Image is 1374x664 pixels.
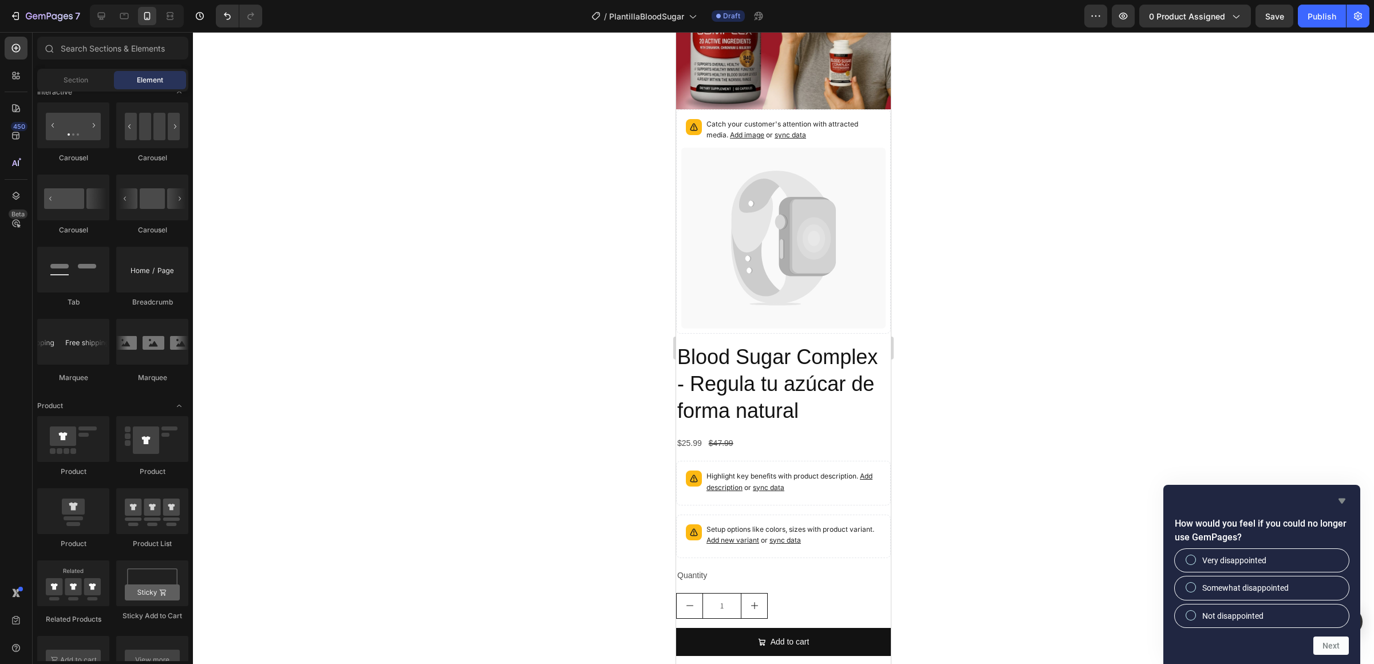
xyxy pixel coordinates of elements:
div: How would you feel if you could no longer use GemPages? [1175,549,1349,627]
span: Save [1265,11,1284,21]
span: Product [37,401,63,411]
span: Toggle open [170,397,188,415]
span: / [604,10,607,22]
div: Tab [37,297,109,307]
span: PlantillaBloodSugar [609,10,684,22]
span: Section [64,75,88,85]
div: Carousel [116,225,188,235]
button: 7 [5,5,85,27]
div: Product [116,467,188,477]
div: Marquee [37,373,109,383]
span: 0 product assigned [1149,10,1225,22]
div: Product [37,539,109,549]
div: Undo/Redo [216,5,262,27]
div: Publish [1308,10,1336,22]
div: Carousel [116,153,188,163]
div: Product [37,467,109,477]
h2: How would you feel if you could no longer use GemPages? [1175,517,1349,544]
button: Next question [1313,637,1349,655]
div: Beta [9,210,27,219]
span: Very disappointed [1202,555,1266,566]
div: Product List [116,539,188,549]
div: Breadcrumb [116,297,188,307]
iframe: Design area [676,32,891,664]
span: Somewhat disappointed [1202,582,1289,594]
span: Element [137,75,163,85]
div: Related Products [37,614,109,625]
input: Search Sections & Elements [37,37,188,60]
div: Carousel [37,225,109,235]
button: Save [1255,5,1293,27]
span: Not disappointed [1202,610,1264,622]
div: Marquee [116,373,188,383]
span: Draft [723,11,740,21]
span: Interactive [37,87,72,97]
div: Sticky Add to Cart [116,611,188,621]
button: Hide survey [1335,494,1349,508]
div: Carousel [37,153,109,163]
div: 450 [11,122,27,131]
button: Publish [1298,5,1346,27]
button: 0 product assigned [1139,5,1251,27]
p: 7 [75,9,80,23]
span: Toggle open [170,83,188,101]
div: How would you feel if you could no longer use GemPages? [1175,494,1349,655]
